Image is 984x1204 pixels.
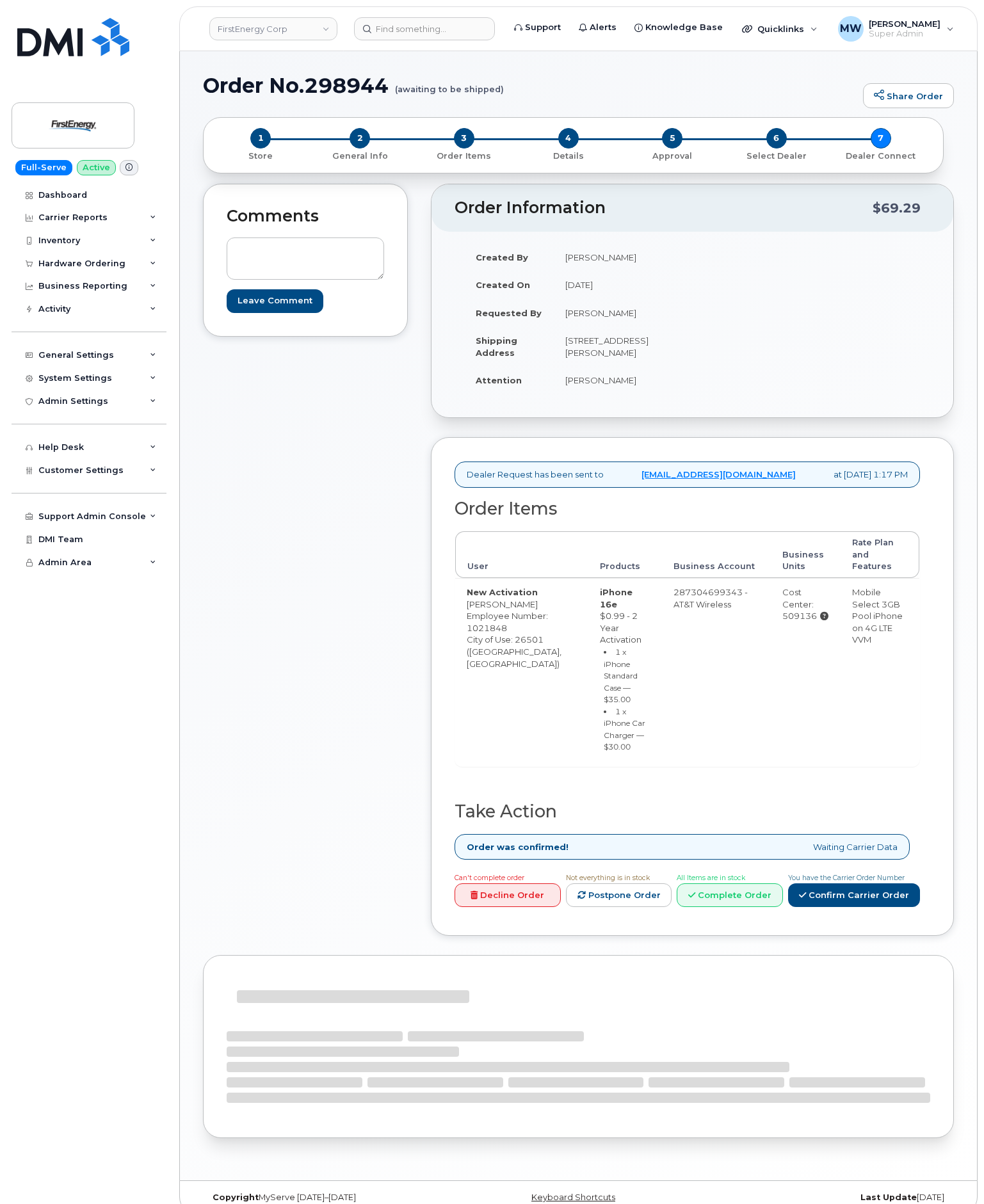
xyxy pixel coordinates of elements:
[476,252,528,262] strong: Created By
[625,150,720,162] p: Approval
[476,280,530,290] strong: Created On
[677,883,783,907] a: Complete Order
[704,1192,954,1203] div: [DATE]
[313,150,407,162] p: General Info
[558,128,579,148] span: 4
[214,148,308,162] a: 1 Store
[554,326,683,366] td: [STREET_ADDRESS][PERSON_NAME]
[412,148,516,162] a: 3 Order Items
[662,578,771,766] td: 287304699343 - AT&T Wireless
[554,299,683,327] td: [PERSON_NAME]
[455,874,524,882] span: Can't complete order
[395,74,504,94] small: (awaiting to be shipped)
[455,499,920,518] h2: Order Items
[455,462,920,488] div: Dealer Request has been sent to at [DATE] 1:17 PM
[677,874,745,882] span: All Items are in stock
[476,308,542,318] strong: Requested By
[454,128,474,148] span: 3
[725,148,829,162] a: 6 Select Dealer
[566,874,650,882] span: Not everything is in stock
[841,531,919,578] th: Rate Plan and Features
[521,150,615,162] p: Details
[213,1192,259,1202] strong: Copyright
[227,289,323,313] input: Leave Comment
[455,199,873,217] h2: Order Information
[600,587,633,609] strong: iPhone 16e
[554,243,683,271] td: [PERSON_NAME]
[455,531,588,578] th: User
[203,1192,453,1203] div: MyServe [DATE]–[DATE]
[860,1192,917,1202] strong: Last Update
[863,83,954,109] a: Share Order
[782,586,829,622] div: Cost Center: 509136
[554,271,683,299] td: [DATE]
[604,707,645,752] small: 1 x iPhone Car Charger — $30.00
[662,128,682,148] span: 5
[554,366,683,394] td: [PERSON_NAME]
[455,834,910,860] div: Waiting Carrier Data
[531,1192,615,1202] a: Keyboard Shortcuts
[417,150,511,162] p: Order Items
[476,375,522,385] strong: Attention
[203,74,857,97] h1: Order No.298944
[841,578,919,766] td: Mobile Select 3GB Pool iPhone on 4G LTE VVM
[730,150,824,162] p: Select Dealer
[476,335,517,358] strong: Shipping Address
[641,469,796,481] a: [EMAIL_ADDRESS][DOMAIN_NAME]
[250,128,271,148] span: 1
[455,802,920,821] h2: Take Action
[308,148,412,162] a: 2 General Info
[566,883,672,907] a: Postpone Order
[788,883,920,907] a: Confirm Carrier Order
[455,578,588,766] td: [PERSON_NAME] City of Use: 26501 ([GEOGRAPHIC_DATA], [GEOGRAPHIC_DATA])
[350,128,370,148] span: 2
[620,148,725,162] a: 5 Approval
[588,578,663,766] td: $0.99 - 2 Year Activation
[771,531,841,578] th: Business Units
[873,196,921,220] div: $69.29
[766,128,787,148] span: 6
[604,647,638,704] small: 1 x iPhone Standard Case — $35.00
[467,841,569,853] strong: Order was confirmed!
[662,531,771,578] th: Business Account
[227,207,384,225] h2: Comments
[467,611,548,633] span: Employee Number: 1021848
[588,531,663,578] th: Products
[467,587,538,597] strong: New Activation
[455,883,561,907] a: Decline Order
[516,148,620,162] a: 4 Details
[788,874,905,882] span: You have the Carrier Order Number
[219,150,303,162] p: Store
